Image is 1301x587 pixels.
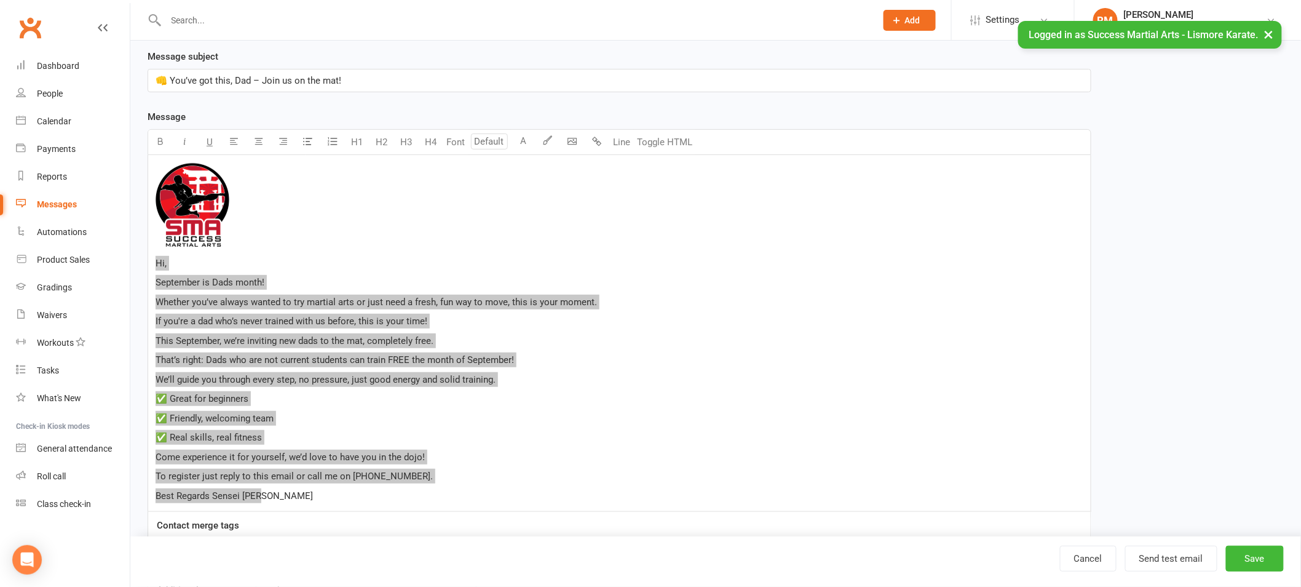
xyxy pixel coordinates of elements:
span: Hi, [156,258,167,269]
div: Roll call [37,471,66,481]
span: We’ll guide you through every step, no pressure, just good energy and solid training. [156,374,496,385]
div: [PERSON_NAME] [1124,9,1267,20]
a: Dashboard [16,52,130,80]
div: RM [1093,8,1118,33]
label: Message subject [148,49,218,64]
div: What's New [37,393,81,403]
span: Best Regards Sensei [PERSON_NAME] [156,490,313,501]
span: Come experience it for yourself, we’d love to have you in the dojo! [156,452,425,463]
a: What's New [16,385,130,412]
input: Search... [162,12,868,29]
a: Cancel [1060,546,1117,572]
span: Whether you’ve always wanted to try martial arts or just need a fresh, fun way to move, this is y... [156,297,597,308]
a: Waivers [16,301,130,329]
a: Product Sales [16,246,130,274]
div: Dashboard [37,61,79,71]
a: Workouts [16,329,130,357]
div: People [37,89,63,98]
a: General attendance kiosk mode [16,435,130,463]
button: H1 [345,130,370,154]
button: H2 [370,130,394,154]
a: People [16,80,130,108]
span: Settings [986,6,1020,34]
span: ✅ Real skills, real fitness [156,432,262,443]
span: September is Dads month! [156,277,264,288]
span: If you're a dad who’s never trained with us before, this is your time! [156,316,427,327]
div: Class check-in [37,499,91,509]
button: H3 [394,130,419,154]
a: Reports [16,163,130,191]
button: H4 [419,130,443,154]
div: General attendance [37,444,112,453]
span: Logged in as Success Martial Arts - Lismore Karate. [1029,29,1259,41]
span: ✅ Friendly, welcoming team [156,413,274,424]
div: Success Martial Arts - Lismore Karate [1124,20,1267,31]
a: Automations [16,218,130,246]
a: Messages [16,191,130,218]
label: Contact merge tags [157,518,239,533]
span: 👊 You’ve got this, Dad – Join us on the mat! [156,75,341,86]
div: Waivers [37,310,67,320]
a: Clubworx [15,12,45,43]
div: Messages [37,199,77,209]
div: Open Intercom Messenger [12,545,42,575]
div: Calendar [37,116,71,126]
button: Toggle HTML [634,130,695,154]
span: To register just reply to this email or call me on [PHONE_NUMBER]. [156,471,433,482]
div: Workouts [37,338,74,348]
a: Class kiosk mode [16,490,130,518]
button: Send test email [1125,546,1217,572]
button: Font [443,130,468,154]
span: ✅ Great for beginners [156,393,248,404]
div: Product Sales [37,255,90,265]
div: Payments [37,144,76,154]
a: Roll call [16,463,130,490]
div: Reports [37,172,67,182]
span: Add [905,15,920,25]
button: Add [884,10,936,31]
button: U [197,130,222,154]
button: A [511,130,536,154]
span: That’s right: Dads who are not current students can train FREE the month of September! [156,354,514,365]
img: 18ff11f1-fff6-4952-9bd9-e256b35a36c2.png [156,163,229,247]
span: U [207,137,213,148]
a: Gradings [16,274,130,301]
div: Gradings [37,282,72,292]
a: Calendar [16,108,130,135]
a: Payments [16,135,130,163]
div: Automations [37,227,87,237]
label: Message [148,110,186,124]
span: This September, we’re inviting new dads to the mat, completely free. [156,335,433,346]
a: Tasks [16,357,130,385]
button: × [1258,21,1280,47]
button: Save [1226,546,1284,572]
input: Default [471,134,508,150]
div: Tasks [37,365,59,375]
button: Line [609,130,634,154]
